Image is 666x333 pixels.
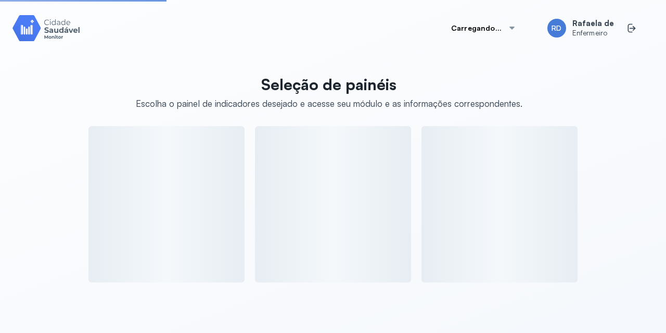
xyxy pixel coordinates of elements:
[439,18,529,39] button: Carregando...
[552,24,561,33] span: RD
[572,19,614,29] span: Rafaela de
[136,75,522,94] p: Seleção de painéis
[12,13,80,43] img: Logotipo do produto Monitor
[572,29,614,38] span: Enfermeiro
[136,98,522,109] div: Escolha o painel de indicadores desejado e acesse seu módulo e as informações correspondentes.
